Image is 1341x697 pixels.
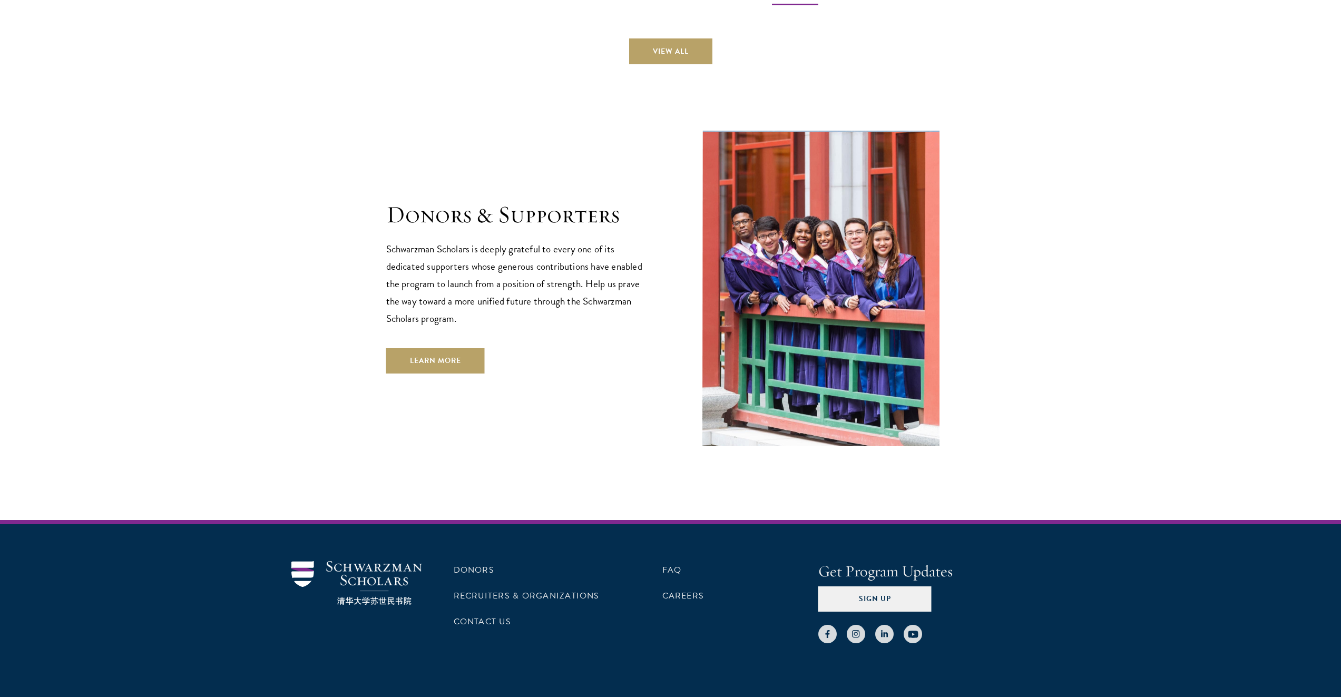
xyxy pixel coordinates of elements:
[662,564,682,576] a: FAQ
[662,590,704,602] a: Careers
[386,240,650,327] p: Schwarzman Scholars is deeply grateful to every one of its dedicated supporters whose generous co...
[291,561,422,605] img: Schwarzman Scholars
[818,586,932,612] button: Sign Up
[818,561,1050,582] h4: Get Program Updates
[629,38,712,64] a: View All
[454,590,600,602] a: Recruiters & Organizations
[454,564,494,576] a: Donors
[454,615,511,628] a: Contact Us
[386,200,650,230] h1: Donors & Supporters
[386,348,485,374] a: Learn More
